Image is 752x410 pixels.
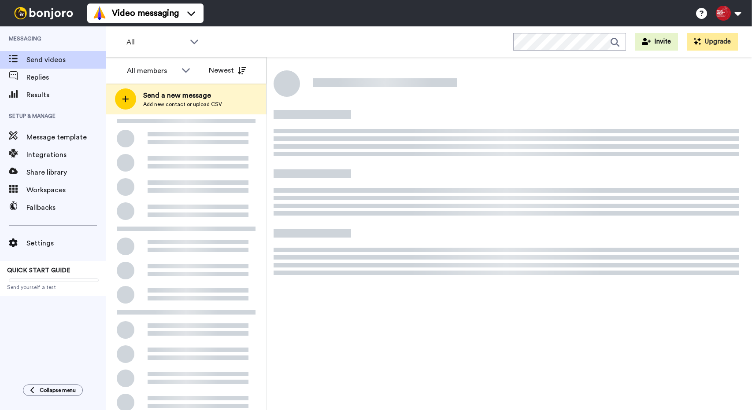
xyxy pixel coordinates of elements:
[26,185,106,195] span: Workspaces
[126,37,185,48] span: All
[26,72,106,83] span: Replies
[23,384,83,396] button: Collapse menu
[26,90,106,100] span: Results
[127,66,177,76] div: All members
[143,101,222,108] span: Add new contact or upload CSV
[7,267,70,274] span: QUICK START GUIDE
[26,55,106,65] span: Send videos
[112,7,179,19] span: Video messaging
[687,33,738,51] button: Upgrade
[26,202,106,213] span: Fallbacks
[635,33,678,51] button: Invite
[26,150,106,160] span: Integrations
[93,6,107,20] img: vm-color.svg
[26,132,106,143] span: Message template
[143,90,222,101] span: Send a new message
[40,387,76,394] span: Collapse menu
[26,238,106,249] span: Settings
[202,62,253,79] button: Newest
[26,167,106,178] span: Share library
[7,284,99,291] span: Send yourself a test
[11,7,77,19] img: bj-logo-header-white.svg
